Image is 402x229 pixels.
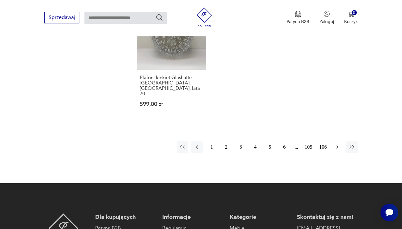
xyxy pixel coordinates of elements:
[344,19,358,25] p: Koszyk
[264,141,275,153] button: 5
[303,141,314,153] button: 105
[324,11,330,17] img: Ikonka użytkownika
[380,204,398,221] iframe: Smartsupp widget button
[156,14,163,21] button: Szukaj
[162,214,223,221] p: Informacje
[230,214,291,221] p: Kategorie
[195,8,214,27] img: Patyna - sklep z meblami i dekoracjami vintage
[319,19,334,25] p: Zaloguj
[44,16,79,20] a: Sprzedawaj
[287,11,309,25] a: Ikona medaluPatyna B2B
[287,11,309,25] button: Patyna B2B
[250,141,261,153] button: 4
[297,214,358,221] p: Skontaktuj się z nami
[137,0,206,119] a: Plafon, kinkiet Glashutte Limburg, Niemcy, lata 70.Plafon, kinkiet Glashutte [GEOGRAPHIC_DATA], [...
[295,11,301,18] img: Ikona medalu
[352,10,357,15] div: 0
[287,19,309,25] p: Patyna B2B
[317,141,329,153] button: 106
[206,141,217,153] button: 1
[220,141,232,153] button: 2
[344,11,358,25] button: 0Koszyk
[140,75,203,96] h3: Plafon, kinkiet Glashutte [GEOGRAPHIC_DATA], [GEOGRAPHIC_DATA], lata 70.
[95,214,156,221] p: Dla kupujących
[44,12,79,23] button: Sprzedawaj
[235,141,246,153] button: 3
[348,11,354,17] img: Ikona koszyka
[319,11,334,25] button: Zaloguj
[279,141,290,153] button: 6
[140,102,203,107] p: 599,00 zł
